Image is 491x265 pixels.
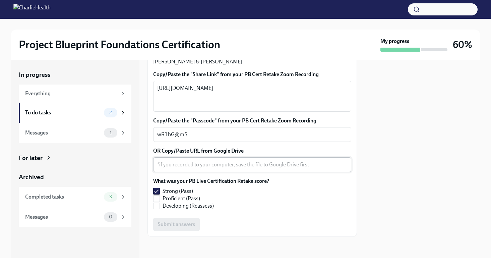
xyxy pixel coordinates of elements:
[105,194,116,199] span: 3
[153,147,351,155] label: OR Copy/Paste URL from Google Drive
[25,129,101,137] div: Messages
[19,207,131,227] a: Messages0
[19,70,131,79] a: In progress
[380,38,409,45] strong: My progress
[157,130,347,139] textarea: wR1hG@m$
[25,109,101,116] div: To do tasks
[157,84,347,108] textarea: [URL][DOMAIN_NAME]
[25,90,117,97] div: Everything
[105,214,116,219] span: 0
[13,4,51,15] img: CharlieHealth
[19,173,131,181] a: Archived
[106,130,116,135] span: 1
[19,38,220,51] h2: Project Blueprint Foundations Certification
[163,195,200,202] span: Proficient (Pass)
[19,154,43,162] div: For later
[19,85,131,103] a: Everything
[163,188,193,195] span: Strong (Pass)
[153,71,351,78] label: Copy/Paste the "Share Link" from your PB Cert Retake Zoom Recording
[19,123,131,143] a: Messages1
[25,193,101,201] div: Completed tasks
[19,154,131,162] a: For later
[19,187,131,207] a: Completed tasks3
[163,202,214,210] span: Developing (Reassess)
[25,213,101,221] div: Messages
[105,110,116,115] span: 2
[153,177,269,185] label: What was your PB Live Certification Retake score?
[19,103,131,123] a: To do tasks2
[453,39,472,51] h3: 60%
[153,117,351,124] label: Copy/Paste the "Passcode" from your PB Cert Retake Zoom Recording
